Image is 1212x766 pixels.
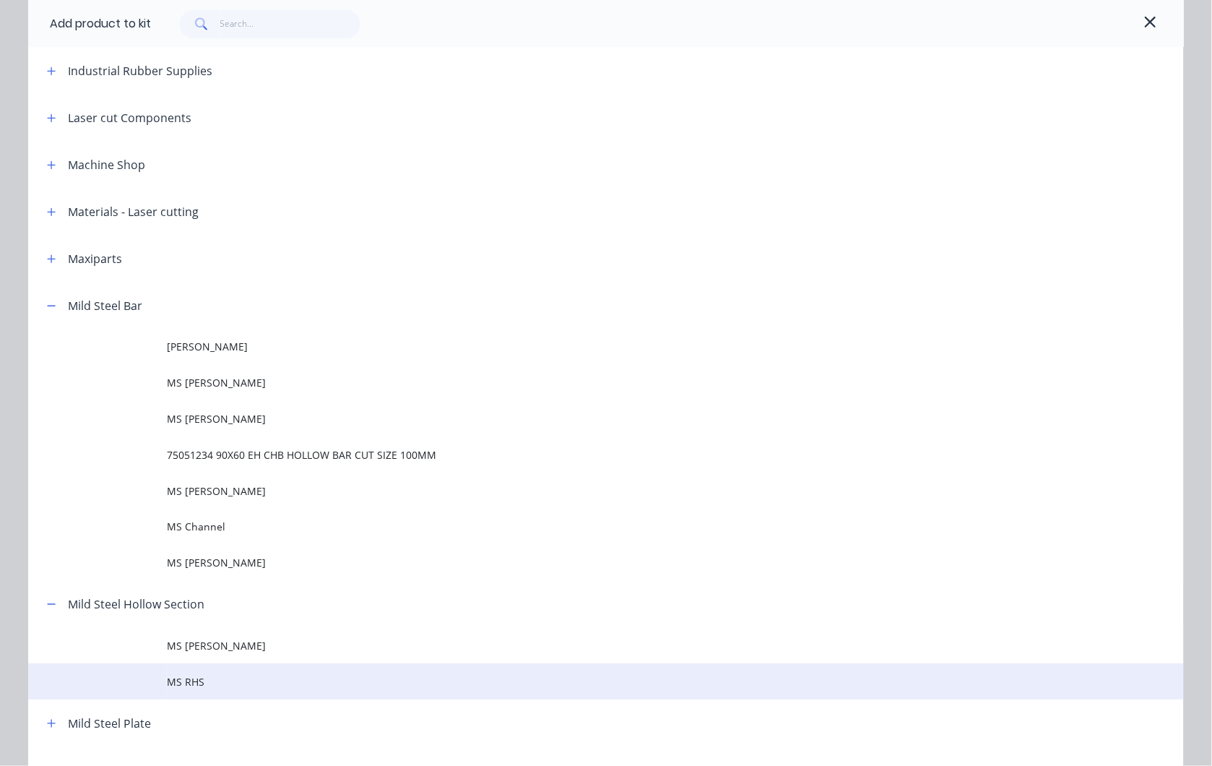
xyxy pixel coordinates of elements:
div: Mild Steel Hollow Section [68,595,204,613]
span: [PERSON_NAME] [167,339,980,354]
div: Laser cut Components [68,109,191,126]
span: MS [PERSON_NAME] [167,483,980,499]
div: Machine Shop [68,156,145,173]
span: MS RHS [167,674,980,689]
div: Mild Steel Plate [68,715,151,732]
span: MS Channel [167,519,980,534]
span: MS [PERSON_NAME] [167,375,980,390]
input: Search... [220,9,361,38]
div: Maxiparts [68,250,122,267]
span: MS [PERSON_NAME] [167,555,980,570]
div: Industrial Rubber Supplies [68,62,212,79]
span: 75051234 90X60 EH CHB HOLLOW BAR CUT SIZE 100MM [167,447,980,462]
span: MS [PERSON_NAME] [167,411,980,426]
div: Add product to kit [50,15,151,33]
span: MS [PERSON_NAME] [167,638,980,653]
div: Mild Steel Bar [68,297,142,314]
div: Materials - Laser cutting [68,203,199,220]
